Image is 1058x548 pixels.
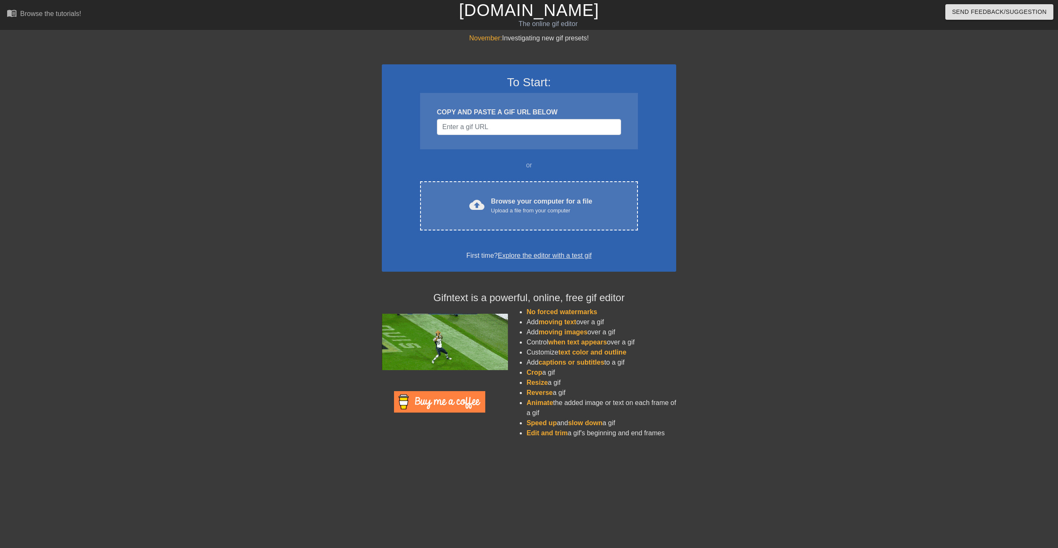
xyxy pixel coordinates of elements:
[526,428,676,438] li: a gif's beginning and end frames
[382,292,676,304] h4: Gifntext is a powerful, online, free gif editor
[382,33,676,43] div: Investigating new gif presets!
[526,418,676,428] li: and a gif
[526,337,676,347] li: Control over a gif
[568,419,603,426] span: slow down
[526,388,676,398] li: a gif
[437,119,621,135] input: Username
[548,339,607,346] span: when text appears
[393,75,665,90] h3: To Start:
[7,8,17,18] span: menu_book
[526,389,553,396] span: Reverse
[394,391,485,413] img: Buy Me A Coffee
[382,314,508,370] img: football_small.gif
[526,317,676,327] li: Add over a gif
[526,308,597,315] span: No forced watermarks
[20,10,81,17] div: Browse the tutorials!
[526,379,548,386] span: Resize
[952,7,1047,17] span: Send Feedback/Suggestion
[539,359,604,366] span: captions or subtitles
[469,197,484,212] span: cloud_upload
[437,107,621,117] div: COPY AND PASTE A GIF URL BELOW
[539,318,577,326] span: moving text
[558,349,627,356] span: text color and outline
[526,369,542,376] span: Crop
[526,419,557,426] span: Speed up
[526,429,568,437] span: Edit and trim
[459,1,599,19] a: [DOMAIN_NAME]
[491,206,592,215] div: Upload a file from your computer
[526,378,676,388] li: a gif
[539,328,587,336] span: moving images
[526,368,676,378] li: a gif
[393,251,665,261] div: First time?
[404,160,654,170] div: or
[469,34,502,42] span: November:
[526,347,676,357] li: Customize
[357,19,740,29] div: The online gif editor
[945,4,1053,20] button: Send Feedback/Suggestion
[498,252,592,259] a: Explore the editor with a test gif
[526,398,676,418] li: the added image or text on each frame of a gif
[526,399,553,406] span: Animate
[7,8,81,21] a: Browse the tutorials!
[526,357,676,368] li: Add to a gif
[526,327,676,337] li: Add over a gif
[491,196,592,215] div: Browse your computer for a file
